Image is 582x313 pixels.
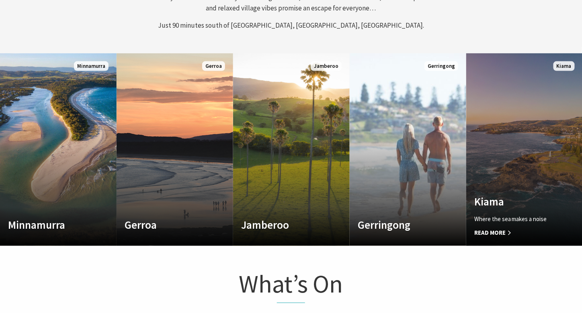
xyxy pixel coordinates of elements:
span: Gerringong [424,61,458,71]
h4: Gerroa [125,219,208,232]
p: Where the sea makes a noise [474,215,557,224]
span: Jamberoo [311,61,342,71]
h4: Gerringong [358,219,441,232]
span: Kiama [553,61,575,71]
span: Gerroa [202,61,225,71]
span: Minnamurra [74,61,109,71]
a: Custom Image Used Gerringong Gerringong [350,53,466,246]
p: Just 90 minutes south of [GEOGRAPHIC_DATA], [GEOGRAPHIC_DATA], [GEOGRAPHIC_DATA]. [133,20,449,31]
h4: Minnamurra [8,219,91,232]
span: Read More [474,228,557,238]
h4: Jamberoo [241,219,324,232]
h4: Kiama [474,195,557,208]
a: Custom Image Used Gerroa Gerroa [117,53,233,246]
h1: What’s On [133,268,449,304]
a: Custom Image Used Jamberoo Jamberoo [233,53,350,246]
